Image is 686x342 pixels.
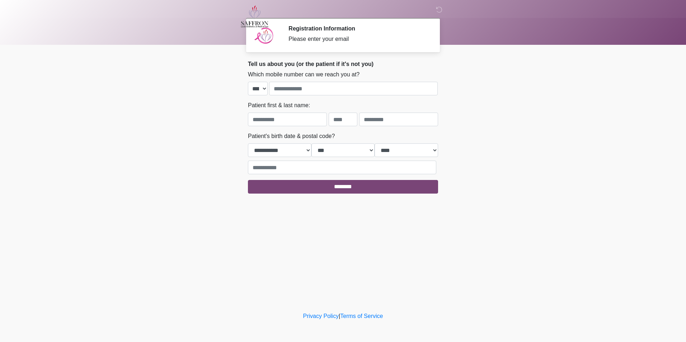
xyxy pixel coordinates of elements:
a: | [339,313,340,319]
a: Terms of Service [340,313,383,319]
h2: Tell us about you (or the patient if it's not you) [248,61,438,67]
div: Please enter your email [288,35,427,43]
img: Agent Avatar [253,25,275,47]
a: Privacy Policy [303,313,339,319]
label: Patient's birth date & postal code? [248,132,335,141]
label: Which mobile number can we reach you at? [248,70,360,79]
img: Saffron Laser Aesthetics and Medical Spa Logo [241,5,269,28]
label: Patient first & last name: [248,101,310,110]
